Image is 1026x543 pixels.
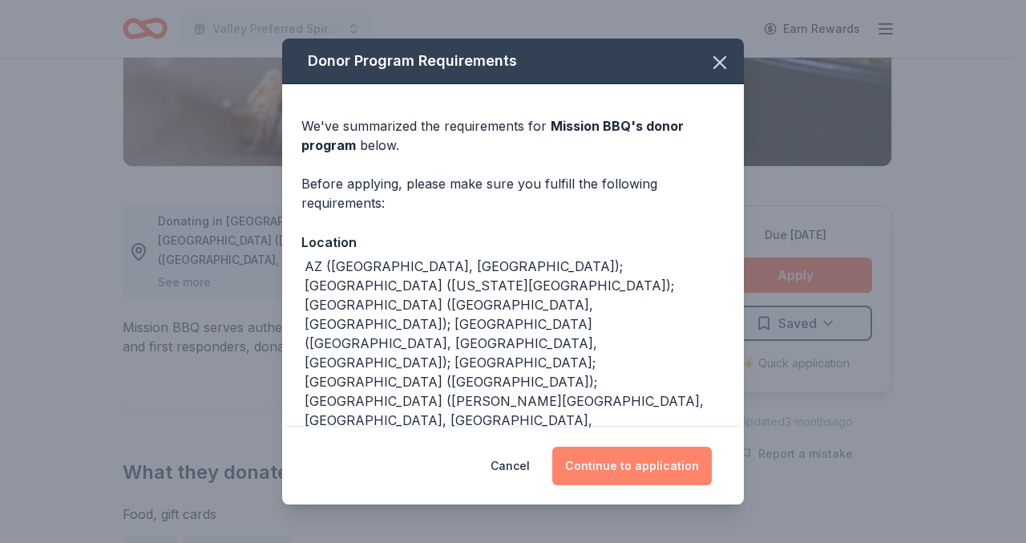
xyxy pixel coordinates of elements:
[491,447,530,485] button: Cancel
[282,38,744,84] div: Donor Program Requirements
[552,447,712,485] button: Continue to application
[301,232,725,253] div: Location
[301,174,725,213] div: Before applying, please make sure you fulfill the following requirements:
[301,116,725,155] div: We've summarized the requirements for below.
